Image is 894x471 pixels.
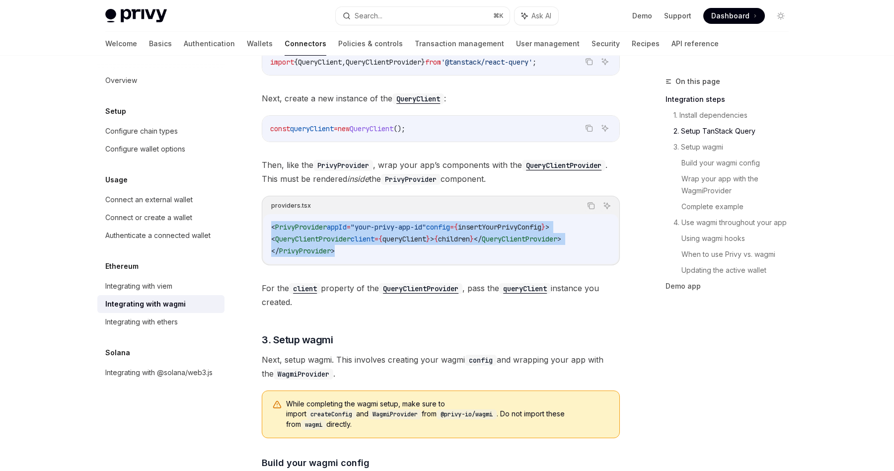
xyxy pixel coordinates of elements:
[290,124,334,133] span: queryClient
[438,235,470,243] span: children
[262,91,620,105] span: Next, create a new instance of the :
[430,235,434,243] span: >
[289,283,321,293] a: client
[415,32,504,56] a: Transaction management
[583,55,596,68] button: Copy the contents from the code block
[184,32,235,56] a: Authentication
[262,456,370,470] span: Build your wagmi config
[666,278,797,294] a: Demo app
[681,199,797,215] a: Complete example
[97,364,224,382] a: Integrating with @solana/web3.js
[681,155,797,171] a: Build your wagmi config
[105,260,139,272] h5: Ethereum
[262,333,333,347] span: 3. Setup wagmi
[105,194,193,206] div: Connect an external wallet
[632,11,652,21] a: Demo
[465,355,497,366] code: config
[522,160,605,170] a: QueryClientProvider
[598,122,611,135] button: Ask AI
[426,223,450,232] span: config
[773,8,789,24] button: Toggle dark mode
[434,235,438,243] span: {
[592,32,620,56] a: Security
[105,105,126,117] h5: Setup
[270,124,290,133] span: const
[275,235,351,243] span: QueryClientProvider
[703,8,765,24] a: Dashboard
[681,246,797,262] a: When to use Privy vs. wagmi
[97,313,224,331] a: Integrating with ethers
[522,160,605,171] code: QueryClientProvider
[342,58,346,67] span: ,
[338,124,350,133] span: new
[632,32,660,56] a: Recipes
[381,174,441,185] code: PrivyProvider
[289,283,321,294] code: client
[598,55,611,68] button: Ask AI
[334,124,338,133] span: =
[105,9,167,23] img: light logo
[437,409,497,419] code: @privy-io/wagmi
[271,199,311,212] div: providers.tsx
[105,75,137,86] div: Overview
[392,93,444,104] code: QueryClient
[271,235,275,243] span: <
[673,107,797,123] a: 1. Install dependencies
[671,32,719,56] a: API reference
[313,160,373,171] code: PrivyProvider
[262,281,620,309] span: For the property of the , pass the instance you created.
[279,246,331,255] span: PrivyProvider
[97,72,224,89] a: Overview
[105,212,192,224] div: Connect or create a wallet
[474,235,482,243] span: </
[327,223,347,232] span: appId
[105,298,186,310] div: Integrating with wagmi
[664,11,691,21] a: Support
[105,347,130,359] h5: Solana
[97,191,224,209] a: Connect an external wallet
[393,124,405,133] span: ();
[97,209,224,227] a: Connect or create a wallet
[600,199,613,212] button: Ask AI
[499,283,551,294] code: queryClient
[675,76,720,87] span: On this page
[516,32,580,56] a: User management
[97,227,224,244] a: Authenticate a connected wallet
[149,32,172,56] a: Basics
[346,58,421,67] span: QueryClientProvider
[105,174,128,186] h5: Usage
[350,124,393,133] span: QueryClient
[97,277,224,295] a: Integrating with viem
[392,93,444,103] a: QueryClient
[271,223,275,232] span: <
[441,58,532,67] span: '@tanstack/react-query'
[270,58,294,67] span: import
[97,295,224,313] a: Integrating with wagmi
[105,367,213,379] div: Integrating with @solana/web3.js
[379,283,462,294] code: QueryClientProvider
[545,223,549,232] span: >
[347,174,369,184] em: inside
[351,235,374,243] span: client
[301,420,326,430] code: wagmi
[306,409,356,419] code: createConfig
[347,223,351,232] span: =
[454,223,458,232] span: {
[247,32,273,56] a: Wallets
[493,12,504,20] span: ⌘ K
[105,143,185,155] div: Configure wallet options
[425,58,441,67] span: from
[673,215,797,231] a: 4. Use wagmi throughout your app
[105,280,172,292] div: Integrating with viem
[105,125,178,137] div: Configure chain types
[274,369,333,380] code: WagmiProvider
[294,58,298,67] span: {
[711,11,749,21] span: Dashboard
[378,235,382,243] span: {
[470,235,474,243] span: }
[499,283,551,293] a: queryClient
[673,139,797,155] a: 3. Setup wagmi
[458,223,541,232] span: insertYourPrivyConfig
[285,32,326,56] a: Connectors
[338,32,403,56] a: Policies & controls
